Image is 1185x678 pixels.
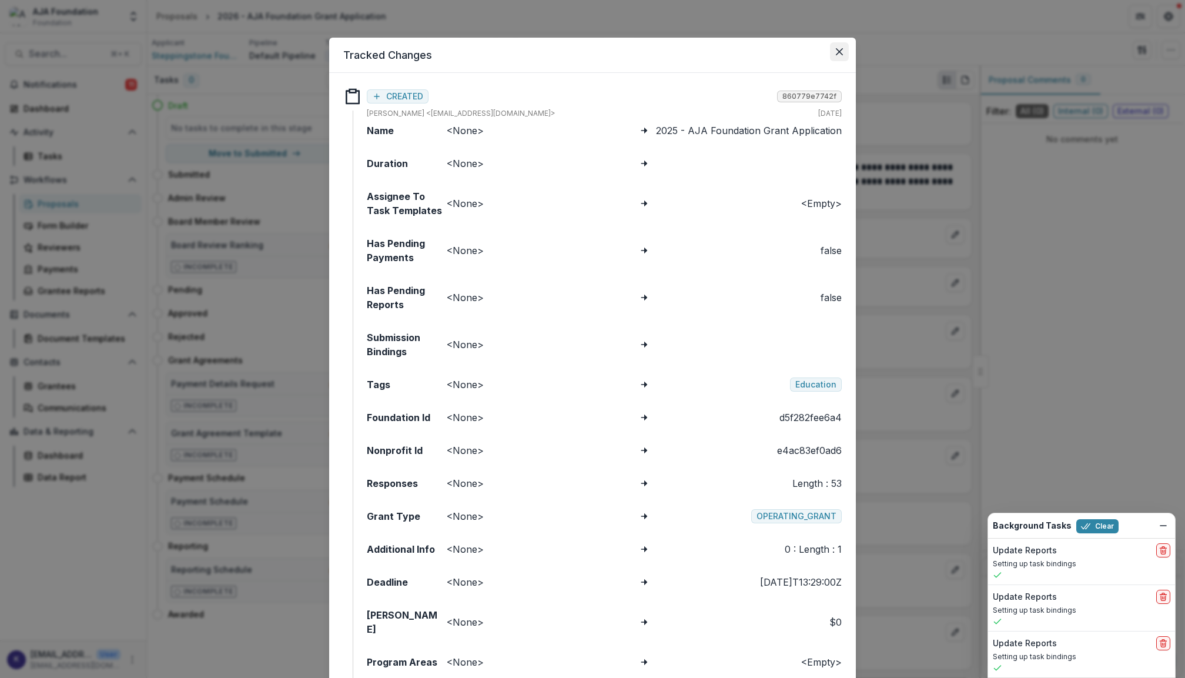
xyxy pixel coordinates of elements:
[993,592,1057,602] h2: Update Reports
[367,608,442,636] strong: [PERSON_NAME]
[1156,519,1170,533] button: Dismiss
[654,542,842,556] p: 0 : Length : 1
[367,189,442,218] strong: Assignee To Task Templates
[830,42,849,61] button: Close
[654,290,842,305] div: false
[777,91,842,102] span: 860779e7742f
[1156,543,1170,557] button: delete
[367,378,442,392] strong: Tags
[1076,519,1119,533] button: Clear
[447,410,635,425] div: <None>
[447,338,635,352] div: <None>
[447,196,635,211] div: <None>
[654,243,842,258] div: false
[1156,636,1170,650] button: delete
[993,652,1170,662] p: Setting up task bindings
[1156,590,1170,604] button: delete
[654,443,842,457] div: e4ac83ef0ad6
[367,509,442,523] strong: Grant Type
[790,378,842,392] span: Education
[447,542,635,556] div: <None>
[818,108,842,119] p: [DATE]
[367,443,442,457] strong: Nonprofit Id
[447,655,635,669] div: <None>
[367,410,442,425] strong: Foundation Id
[654,476,842,490] div: Length : 53
[367,655,442,669] strong: Program Areas
[367,542,442,556] strong: Additional Info
[367,123,442,138] strong: Name
[654,575,842,589] div: [DATE]T13:29:00Z
[654,655,842,669] div: <Empty>
[447,509,635,523] div: <None>
[654,123,842,138] div: 2025 - AJA Foundation Grant Application
[386,92,423,102] span: CREATED
[447,443,635,457] div: <None>
[654,615,842,629] div: $0
[751,509,842,523] span: OPERATING_GRANT
[367,575,442,589] strong: Deadline
[367,236,442,265] strong: Has Pending Payments
[447,156,635,171] div: <None>
[654,196,842,211] div: <Empty>
[367,476,442,490] strong: Responses
[447,575,635,589] div: <None>
[367,156,442,171] strong: Duration
[367,108,555,119] p: [PERSON_NAME] <[EMAIL_ADDRESS][DOMAIN_NAME]>
[993,605,1170,616] p: Setting up task bindings
[447,476,635,490] div: <None>
[447,123,635,138] div: <None>
[367,283,442,312] strong: Has Pending Reports
[447,378,635,392] div: <None>
[447,243,635,258] div: <None>
[447,615,635,629] div: <None>
[993,521,1072,531] h2: Background Tasks
[993,546,1057,556] h2: Update Reports
[329,38,856,73] header: Tracked Changes
[993,559,1170,569] p: Setting up task bindings
[654,410,842,425] div: d5f282fee6a4
[367,330,442,359] strong: Submission Bindings
[993,639,1057,649] h2: Update Reports
[447,290,635,305] div: <None>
